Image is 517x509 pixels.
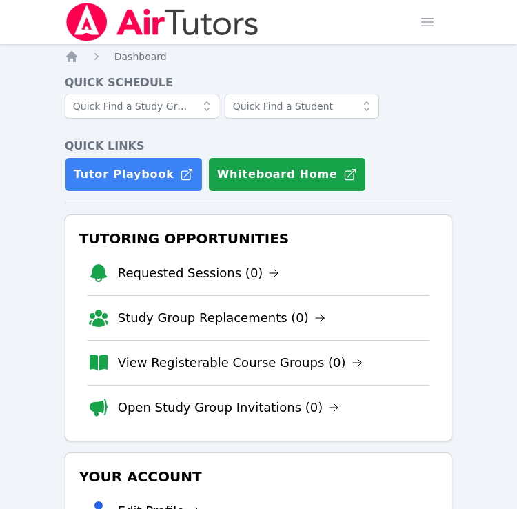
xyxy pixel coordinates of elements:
[225,94,379,119] input: Quick Find a Student
[114,50,167,63] a: Dashboard
[65,138,453,154] h4: Quick Links
[65,3,260,41] img: Air Tutors
[65,94,219,119] input: Quick Find a Study Group
[77,464,441,489] h3: Your Account
[118,398,340,417] a: Open Study Group Invitations (0)
[65,74,453,91] h4: Quick Schedule
[118,308,325,328] a: Study Group Replacements (0)
[77,226,441,251] h3: Tutoring Opportunities
[208,157,366,192] button: Whiteboard Home
[65,50,453,63] nav: Breadcrumb
[118,263,280,283] a: Requested Sessions (0)
[65,157,203,192] a: Tutor Playbook
[118,353,363,372] a: View Registerable Course Groups (0)
[114,51,167,62] span: Dashboard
